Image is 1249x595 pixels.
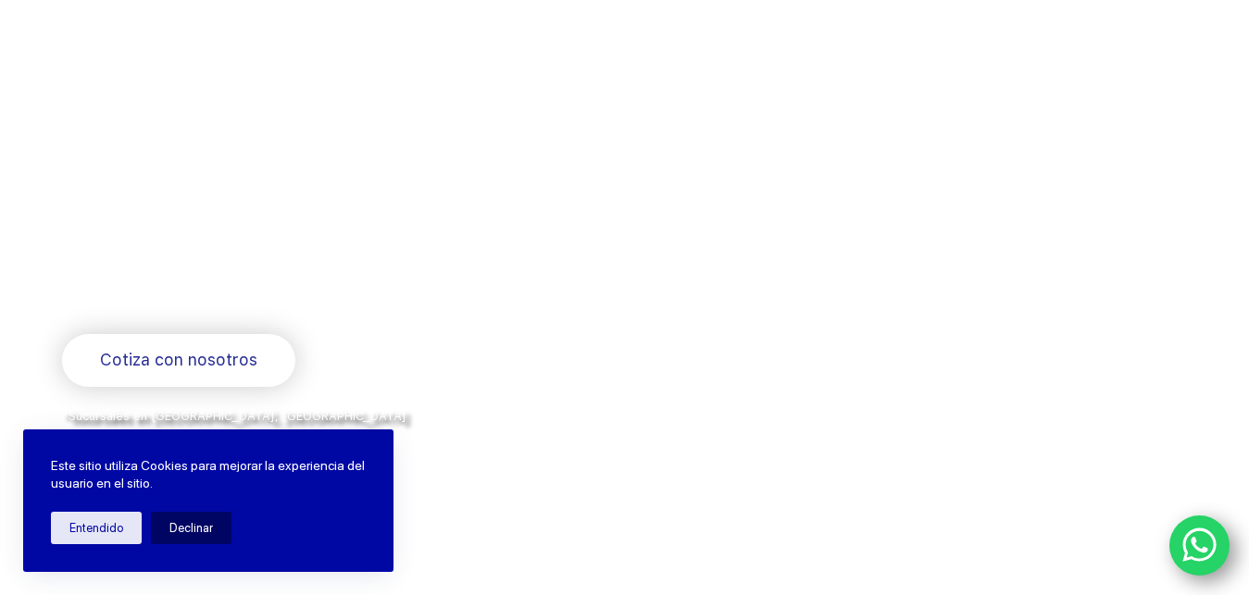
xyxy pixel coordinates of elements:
[62,334,295,387] a: Cotiza con nosotros
[1169,515,1230,576] a: WhatsApp
[62,139,593,267] span: Somos los doctores de la industria
[151,512,231,544] button: Declinar
[51,457,366,493] p: Este sitio utiliza Cookies para mejorar la experiencia del usuario en el sitio.
[51,512,142,544] button: Entendido
[62,99,299,122] span: Bienvenido a Balerytodo®
[100,347,257,374] span: Cotiza con nosotros
[62,409,406,423] span: *Sucursales en [GEOGRAPHIC_DATA], [GEOGRAPHIC_DATA]
[62,286,428,309] span: Rodamientos y refacciones industriales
